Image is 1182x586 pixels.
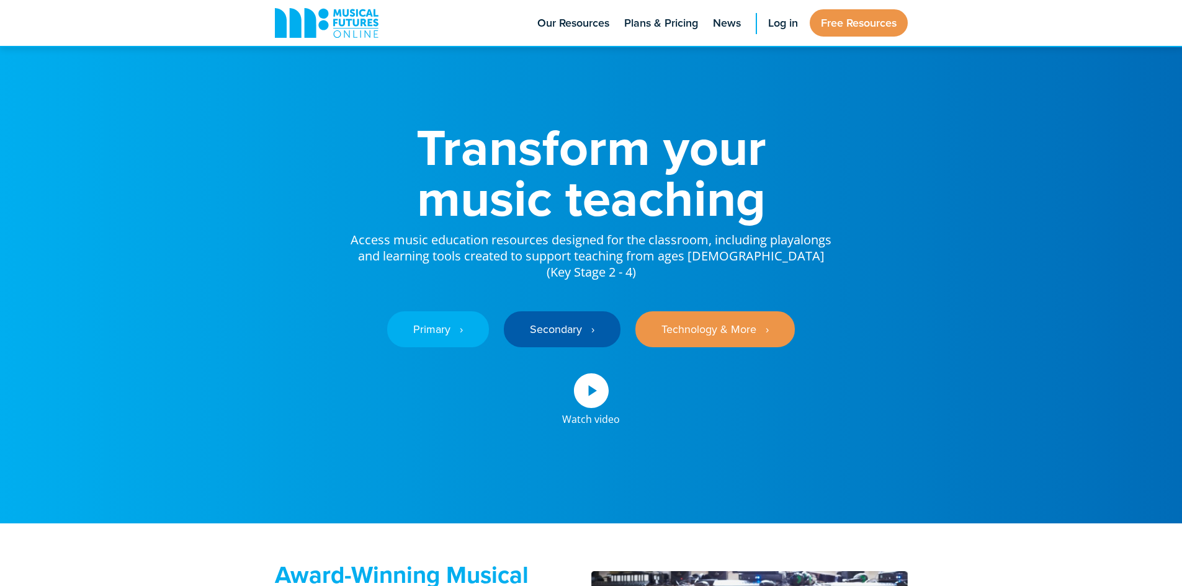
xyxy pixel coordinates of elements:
p: Access music education resources designed for the classroom, including playalongs and learning to... [349,223,833,280]
span: Our Resources [537,15,609,32]
span: Log in [768,15,798,32]
div: Watch video [562,408,620,424]
a: Primary ‎‏‏‎ ‎ › [387,311,489,347]
h1: Transform your music teaching [349,122,833,223]
span: Plans & Pricing [624,15,698,32]
span: News [713,15,741,32]
a: Secondary ‎‏‏‎ ‎ › [504,311,620,347]
a: Free Resources [810,9,908,37]
a: Technology & More ‎‏‏‎ ‎ › [635,311,795,347]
